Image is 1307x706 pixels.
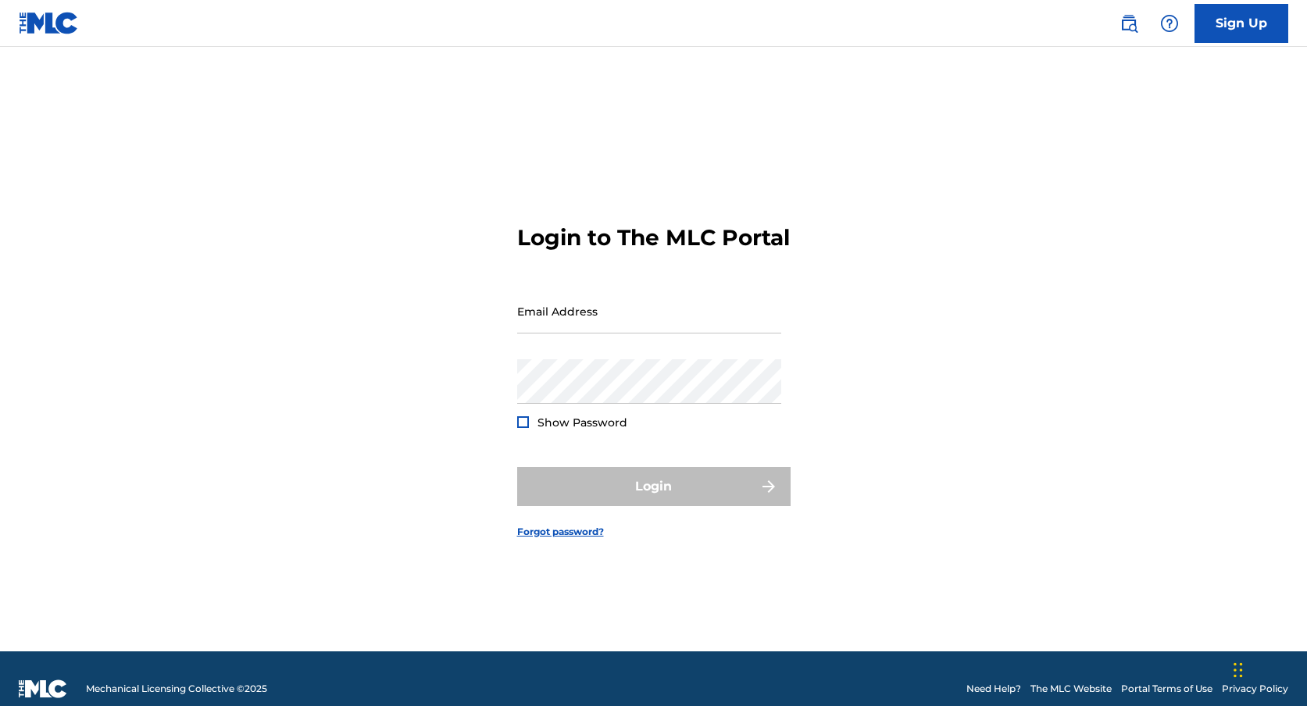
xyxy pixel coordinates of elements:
img: MLC Logo [19,12,79,34]
a: The MLC Website [1030,682,1112,696]
iframe: Chat Widget [1229,631,1307,706]
a: Need Help? [966,682,1021,696]
a: Public Search [1113,8,1145,39]
img: logo [19,679,67,698]
img: search [1120,14,1138,33]
div: Arrastrar [1234,647,1243,694]
a: Forgot password? [517,525,604,539]
span: Show Password [537,415,627,430]
a: Privacy Policy [1222,682,1288,696]
div: Widget de chat [1229,631,1307,706]
a: Sign Up [1195,4,1288,43]
span: Mechanical Licensing Collective © 2025 [86,682,267,696]
h3: Login to The MLC Portal [517,224,790,251]
img: help [1160,14,1179,33]
div: Help [1154,8,1185,39]
a: Portal Terms of Use [1121,682,1212,696]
